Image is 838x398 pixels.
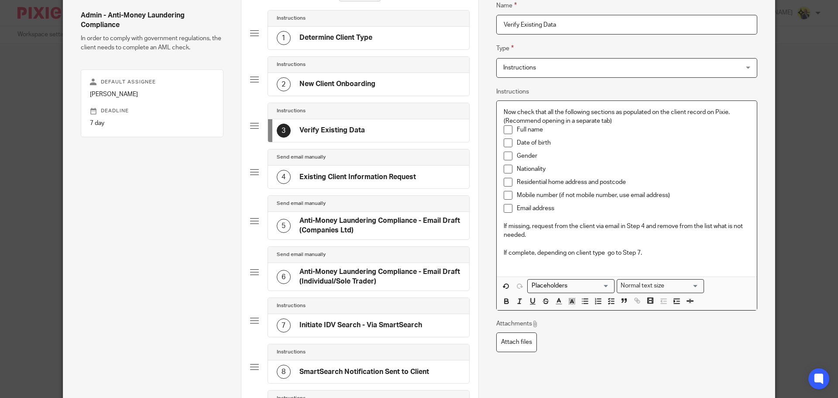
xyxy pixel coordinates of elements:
[277,31,291,45] div: 1
[277,270,291,284] div: 6
[504,108,750,126] p: Now check that all the following sections as populated on the client record on Pixie. (Recommend ...
[277,349,306,356] h4: Instructions
[503,65,536,71] span: Instructions
[299,33,372,42] h4: Determine Client Type
[277,15,306,22] h4: Instructions
[277,219,291,233] div: 5
[299,80,375,89] h4: New Client Onboarding
[277,107,306,114] h4: Instructions
[277,200,326,207] h4: Send email manually
[517,204,750,213] p: Email address
[90,90,214,99] p: [PERSON_NAME]
[277,318,291,332] div: 7
[496,332,537,352] label: Attach files
[277,124,291,138] div: 3
[81,11,223,30] h4: Admin - Anti-Money Laundering Compliance
[90,79,214,86] p: Default assignee
[517,125,750,134] p: Full name
[517,138,750,147] p: Date of birth
[527,279,615,293] div: Placeholders
[277,154,326,161] h4: Send email manually
[617,279,704,293] div: Search for option
[496,319,539,328] p: Attachments
[299,321,422,330] h4: Initiate IDV Search - Via SmartSearch
[90,107,214,114] p: Deadline
[667,281,699,291] input: Search for option
[299,126,365,135] h4: Verify Existing Data
[299,216,460,235] h4: Anti-Money Laundering Compliance - Email Draft (Companies Ltd)
[527,279,615,293] div: Search for option
[299,267,460,286] h4: Anti-Money Laundering Compliance - Email Draft (Individual/Sole Trader)
[496,43,514,53] label: Type
[277,251,326,258] h4: Send email manually
[277,77,291,91] div: 2
[277,302,306,309] h4: Instructions
[517,165,750,173] p: Nationality
[277,365,291,379] div: 8
[277,170,291,184] div: 4
[90,119,214,128] p: 7 day
[517,178,750,187] p: Residential home address and postcode
[517,152,750,160] p: Gender
[619,281,666,291] span: Normal text size
[517,191,750,200] p: Mobile number (if not mobile number, use email address)
[496,0,517,10] label: Name
[496,87,529,96] label: Instructions
[299,367,429,377] h4: SmartSearch Notification Sent to Client
[81,34,223,52] p: In order to comply with government regulations, the client needs to complete an AML check.
[504,222,750,240] p: If missing, request from the client via email in Step 4 and remove from the list what is not needed.
[299,173,416,182] h4: Existing Client Information Request
[529,281,609,291] input: Search for option
[277,61,306,68] h4: Instructions
[504,249,750,257] p: If complete, depending on client type go to Step 7.
[617,279,704,293] div: Text styles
